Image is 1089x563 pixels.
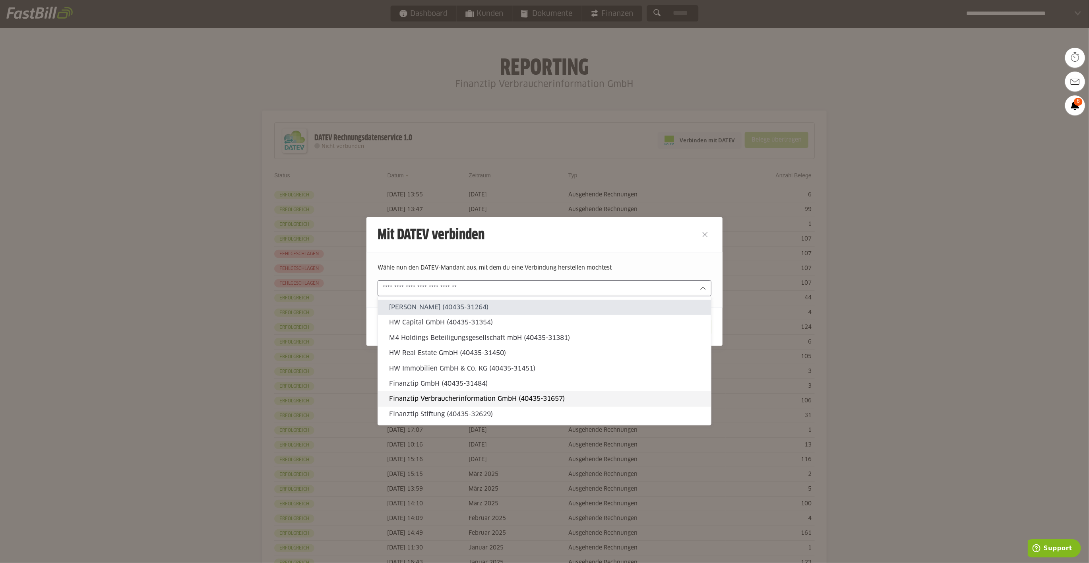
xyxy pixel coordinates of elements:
sl-option: HW Immobilien GmbH & Co. KG (40435-31451) [378,361,711,376]
iframe: Öffnet ein Widget, in dem Sie weitere Informationen finden [1028,539,1081,559]
sl-option: Finanztip Verbraucherinformation GmbH (40435-31657) [378,391,711,406]
a: 8 [1065,95,1085,115]
sl-option: Finanztip GmbH (40435-31484) [378,376,711,391]
sl-option: M4 Holdings Beteiligungsgesellschaft mbH (40435-31381) [378,330,711,346]
sl-option: HW Capital GmbH (40435-31354) [378,315,711,330]
p: Wähle nun den DATEV-Mandant aus, mit dem du eine Verbindung herstellen möchtest [378,264,711,272]
span: 8 [1074,98,1083,106]
sl-option: [PERSON_NAME] (40435-31264) [378,300,711,315]
sl-option: Finanztip Stiftung (40435-32629) [378,407,711,422]
sl-option: HW Real Estate GmbH (40435-31450) [378,346,711,361]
